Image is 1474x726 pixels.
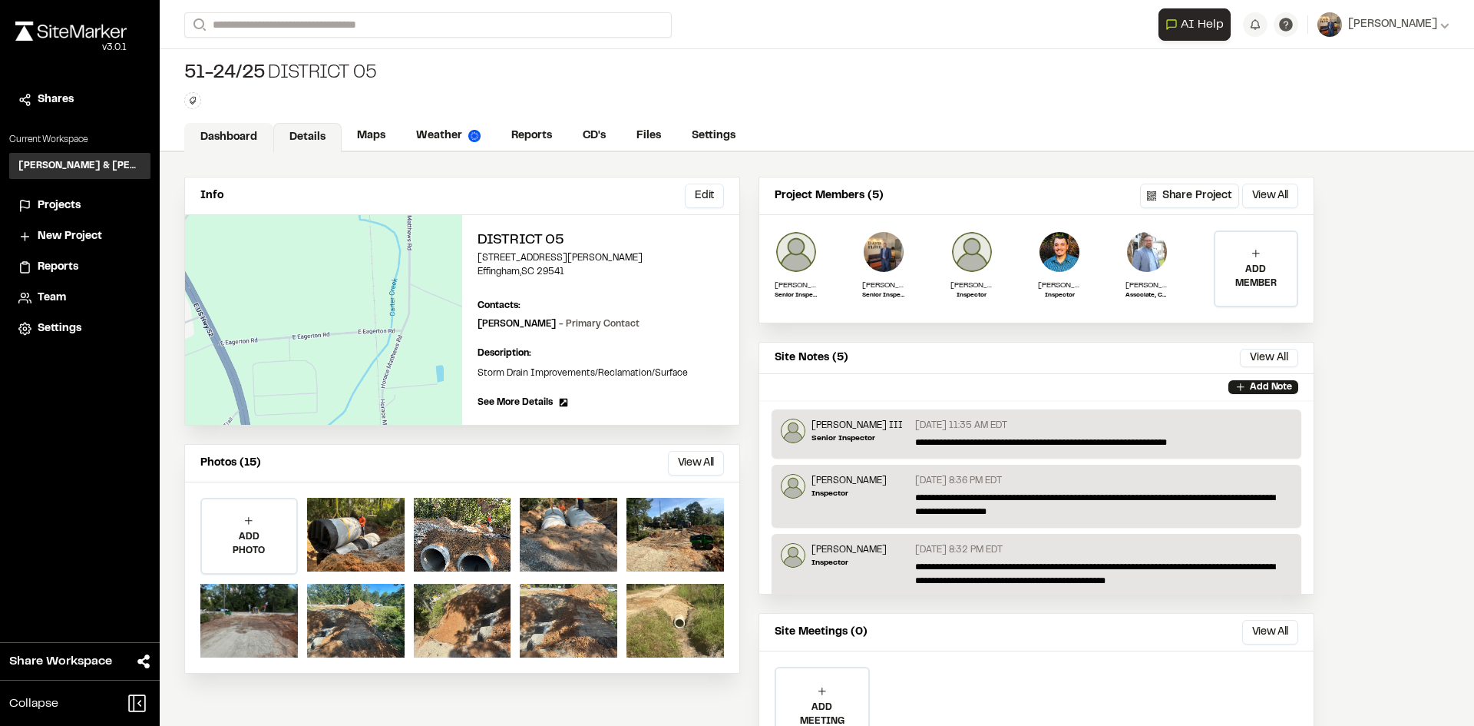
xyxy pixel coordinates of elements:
[202,530,296,558] p: ADD PHOTO
[478,317,640,331] p: [PERSON_NAME]
[1125,280,1168,291] p: [PERSON_NAME] [PERSON_NAME], PE, PMP
[676,121,751,151] a: Settings
[811,474,887,488] p: [PERSON_NAME]
[775,230,818,273] img: Glenn David Smoak III
[1181,15,1224,34] span: AI Help
[496,121,567,151] a: Reports
[478,346,724,360] p: Description:
[811,488,887,499] p: Inspector
[915,419,1007,433] p: [DATE] 11:35 AM EDT
[478,299,521,313] p: Contacts:
[18,320,141,337] a: Settings
[478,396,553,409] span: See More Details
[862,230,905,273] img: David W Hyatt
[1125,291,1168,300] p: Associate, CEI
[273,123,342,152] a: Details
[18,290,141,307] a: Team
[18,197,141,214] a: Projects
[401,121,496,151] a: Weather
[811,419,903,433] p: [PERSON_NAME] III
[775,624,868,641] p: Site Meetings (0)
[38,91,74,108] span: Shares
[811,557,887,569] p: Inspector
[781,543,805,568] img: Darby Boykin
[478,265,724,279] p: Effingham , SC 29541
[567,121,621,151] a: CD's
[1240,349,1298,367] button: View All
[811,543,887,557] p: [PERSON_NAME]
[775,291,818,300] p: Senior Inspector
[184,123,273,152] a: Dashboard
[38,259,78,276] span: Reports
[478,366,724,380] p: Storm Drain Improvements/Reclamation/Surface
[1348,16,1437,33] span: [PERSON_NAME]
[38,197,81,214] span: Projects
[38,228,102,245] span: New Project
[1038,230,1081,273] img: Phillip Harrington
[668,451,724,476] button: View All
[184,61,376,86] div: District 05
[18,159,141,173] h3: [PERSON_NAME] & [PERSON_NAME] Inc.
[1158,8,1237,41] div: Open AI Assistant
[685,184,724,208] button: Edit
[1215,263,1297,290] p: ADD MEMBER
[1317,12,1342,37] img: User
[811,433,903,444] p: Senior Inspector
[781,474,805,499] img: Darby Boykin
[1317,12,1449,37] button: [PERSON_NAME]
[15,41,127,55] div: Oh geez...please don't...
[38,320,81,337] span: Settings
[950,280,993,291] p: [PERSON_NAME]
[1242,184,1298,208] button: View All
[1038,280,1081,291] p: [PERSON_NAME]
[775,187,884,204] p: Project Members (5)
[559,320,640,328] span: - Primary Contact
[1242,620,1298,645] button: View All
[915,543,1003,557] p: [DATE] 8:32 PM EDT
[1125,230,1168,273] img: J. Mike Simpson Jr., PE, PMP
[18,91,141,108] a: Shares
[184,92,201,109] button: Edit Tags
[862,280,905,291] p: [PERSON_NAME]
[184,61,265,86] span: 51-24/25
[9,133,150,147] p: Current Workspace
[468,130,481,142] img: precipai.png
[478,251,724,265] p: [STREET_ADDRESS][PERSON_NAME]
[1158,8,1231,41] button: Open AI Assistant
[775,350,848,366] p: Site Notes (5)
[9,652,112,671] span: Share Workspace
[38,290,66,307] span: Team
[200,455,261,472] p: Photos (15)
[915,474,1002,488] p: [DATE] 8:36 PM EDT
[200,187,223,204] p: Info
[184,12,212,38] button: Search
[342,121,401,151] a: Maps
[950,291,993,300] p: Inspector
[781,419,805,443] img: Glenn David Smoak III
[1250,380,1292,394] p: Add Note
[1140,184,1239,208] button: Share Project
[775,280,818,291] p: [PERSON_NAME] III
[9,695,58,713] span: Collapse
[478,230,724,251] h2: District 05
[15,22,127,41] img: rebrand.png
[621,121,676,151] a: Files
[18,228,141,245] a: New Project
[18,259,141,276] a: Reports
[862,291,905,300] p: Senior Inspector
[950,230,993,273] img: Darby Boykin
[1038,291,1081,300] p: Inspector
